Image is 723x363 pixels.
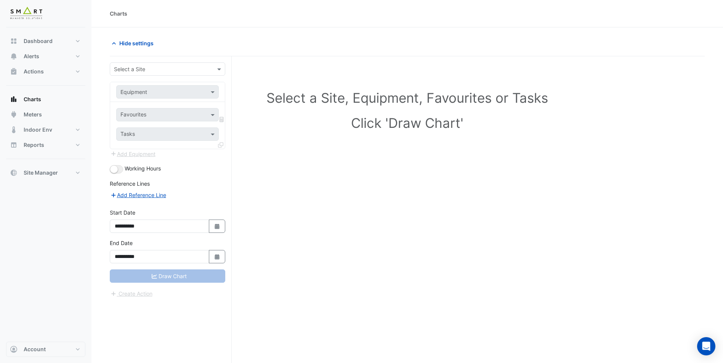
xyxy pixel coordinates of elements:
[214,223,221,229] fa-icon: Select Date
[24,141,44,149] span: Reports
[10,53,18,60] app-icon: Alerts
[697,337,715,355] div: Open Intercom Messenger
[10,169,18,177] app-icon: Site Manager
[110,290,153,296] app-escalated-ticket-create-button: Please correct errors first
[6,107,85,122] button: Meters
[24,37,53,45] span: Dashboard
[214,253,221,260] fa-icon: Select Date
[6,64,85,79] button: Actions
[6,342,85,357] button: Account
[218,142,223,148] span: Clone Favourites and Tasks from this Equipment to other Equipment
[10,96,18,103] app-icon: Charts
[110,191,167,199] button: Add Reference Line
[24,169,58,177] span: Site Manager
[10,141,18,149] app-icon: Reports
[110,10,127,18] div: Charts
[125,165,161,172] span: Working Hours
[6,165,85,180] button: Site Manager
[24,126,52,134] span: Indoor Env
[24,111,42,118] span: Meters
[10,126,18,134] app-icon: Indoor Env
[6,92,85,107] button: Charts
[119,110,146,120] div: Favourites
[6,137,85,153] button: Reports
[24,96,41,103] span: Charts
[6,49,85,64] button: Alerts
[127,115,688,131] h1: Click 'Draw Chart'
[24,345,46,353] span: Account
[127,90,688,106] h1: Select a Site, Equipment, Favourites or Tasks
[9,6,43,21] img: Company Logo
[110,239,133,247] label: End Date
[119,39,154,47] span: Hide settings
[6,122,85,137] button: Indoor Env
[6,33,85,49] button: Dashboard
[218,116,225,123] span: Choose Function
[24,53,39,60] span: Alerts
[110,209,135,217] label: Start Date
[10,111,18,118] app-icon: Meters
[119,130,135,140] div: Tasks
[24,68,44,75] span: Actions
[110,180,150,188] label: Reference Lines
[10,37,18,45] app-icon: Dashboard
[10,68,18,75] app-icon: Actions
[110,37,159,50] button: Hide settings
